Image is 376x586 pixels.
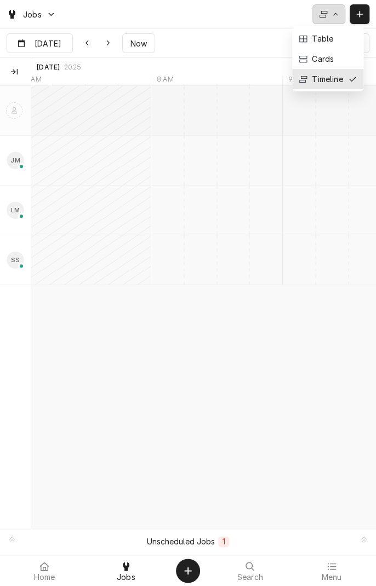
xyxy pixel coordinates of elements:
button: Create Object [176,559,200,583]
div: JM [7,152,24,169]
span: Now [128,38,149,49]
button: [DATE] [7,33,73,53]
div: 9 AM [282,75,311,87]
div: 2025 [64,63,81,72]
div: SS [7,251,24,269]
button: Now [122,33,155,53]
div: Suggestions [292,26,363,91]
a: Menu [292,558,372,584]
span: Home [34,573,55,582]
div: Longino Monroe's Avatar [7,201,24,219]
a: Search [210,558,290,584]
div: Unscheduled Jobs [147,536,215,547]
div: Jason Marroquin's Avatar [7,152,24,169]
div: Timeline [292,69,363,89]
div: 8 AM [151,75,179,87]
div: 1 [220,536,227,547]
div: [DATE] [37,63,60,72]
div: Table [310,33,333,44]
a: Go to Jobs [2,5,60,24]
div: Timeline [310,73,343,85]
div: normal [31,86,376,529]
span: Jobs [23,9,42,20]
div: Cards [292,49,363,69]
span: Menu [321,573,341,582]
span: Search [237,573,263,582]
div: Table [292,28,363,49]
a: Home [4,558,85,584]
div: Shan Skipper's Avatar [7,251,24,269]
div: 7 AM [19,75,47,87]
a: Jobs [86,558,167,584]
div: LM [7,201,24,219]
span: Jobs [117,573,135,582]
div: Cards [310,53,334,65]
